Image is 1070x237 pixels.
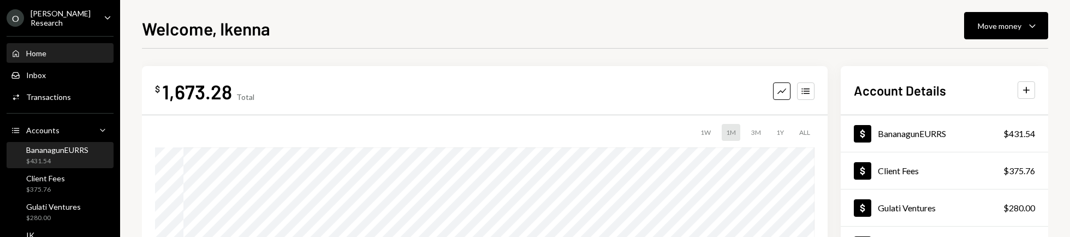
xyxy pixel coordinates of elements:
div: $431.54 [26,157,88,166]
div: Accounts [26,126,60,135]
div: Inbox [26,70,46,80]
a: Accounts [7,120,114,140]
div: 1Y [772,124,788,141]
div: Gulati Ventures [878,203,936,213]
div: $375.76 [1003,164,1035,177]
div: 1,673.28 [162,79,232,104]
h2: Account Details [854,81,946,99]
div: 1W [696,124,715,141]
div: Client Fees [26,174,65,183]
a: BananagunEURRS$431.54 [7,142,114,168]
a: Gulati Ventures$280.00 [7,199,114,225]
div: Home [26,49,46,58]
a: Home [7,43,114,63]
a: Inbox [7,65,114,85]
div: Total [236,92,254,102]
h1: Welcome, Ikenna [142,17,270,39]
div: 1M [722,124,740,141]
a: Client Fees$375.76 [7,170,114,197]
div: BananagunEURRS [878,128,946,139]
div: [PERSON_NAME] Research [31,9,95,27]
div: ALL [795,124,815,141]
div: Move money [978,20,1021,32]
div: O [7,9,24,27]
button: Move money [964,12,1048,39]
div: 3M [747,124,765,141]
a: Transactions [7,87,114,106]
div: Transactions [26,92,71,102]
a: Gulati Ventures$280.00 [841,189,1048,226]
div: $375.76 [26,185,65,194]
div: $431.54 [1003,127,1035,140]
div: Client Fees [878,165,919,176]
a: Client Fees$375.76 [841,152,1048,189]
div: $280.00 [26,214,81,223]
div: $280.00 [1003,202,1035,215]
a: BananagunEURRS$431.54 [841,115,1048,152]
div: BananagunEURRS [26,145,88,155]
div: $ [155,84,160,94]
div: Gulati Ventures [26,202,81,211]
